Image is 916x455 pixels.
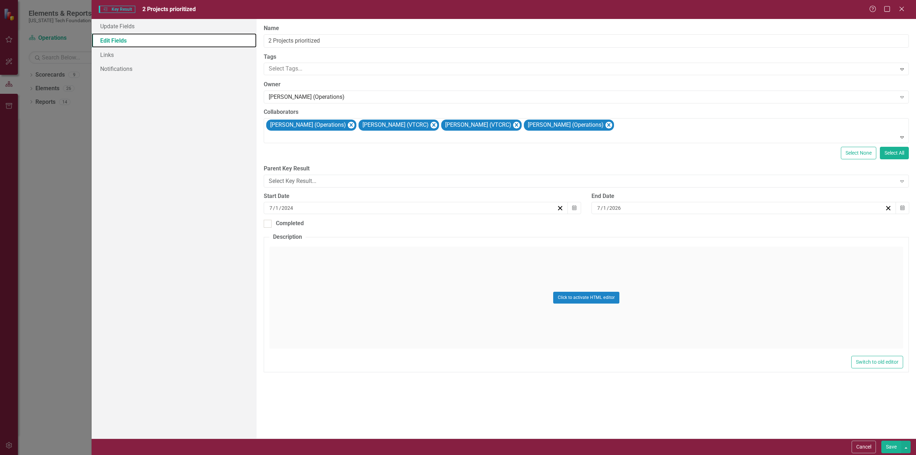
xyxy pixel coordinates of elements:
[92,48,257,62] a: Links
[264,81,909,89] label: Owner
[264,53,909,61] label: Tags
[443,120,512,130] div: [PERSON_NAME] (VTCRC)
[607,205,609,211] span: /
[92,19,257,33] a: Update Fields
[273,205,275,211] span: /
[553,292,619,303] button: Click to activate HTML editor
[269,177,896,185] div: Select Key Result...
[142,6,196,13] span: 2 Projects prioritized
[279,205,281,211] span: /
[264,192,581,200] div: Start Date
[269,93,896,101] div: [PERSON_NAME] (Operations)
[348,122,355,129] div: Remove Matt Miller (Operations)
[430,122,437,129] div: Remove Pat Morris (VTCRC)
[841,147,876,159] button: Select None
[264,24,909,33] label: Name
[268,120,347,130] div: [PERSON_NAME] (Operations)
[880,147,909,159] button: Select All
[92,33,257,48] a: Edit Fields
[852,441,876,453] button: Cancel
[601,205,603,211] span: /
[264,108,909,116] label: Collaborators
[264,165,909,173] label: Parent Key Result
[513,122,520,129] div: Remove Eddie Williams (VTCRC)
[360,120,430,130] div: [PERSON_NAME] (VTCRC)
[264,34,909,48] input: Key Result Name
[591,192,909,200] div: End Date
[92,62,257,76] a: Notifications
[881,441,901,453] button: Save
[99,6,135,13] span: Key Result
[269,233,306,241] legend: Description
[605,122,612,129] div: Remove Carrie Woodring (Operations)
[276,219,304,228] div: Completed
[851,356,903,368] button: Switch to old editor
[526,120,605,130] div: [PERSON_NAME] (Operations)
